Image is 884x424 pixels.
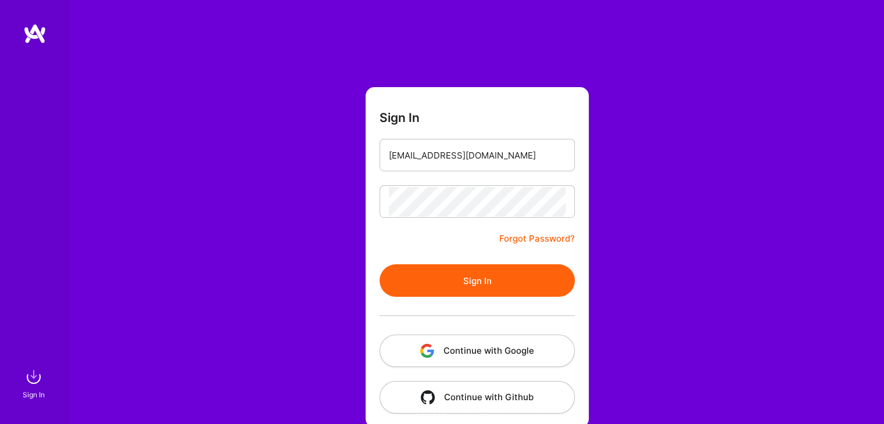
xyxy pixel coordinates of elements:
[23,389,45,401] div: Sign In
[421,390,435,404] img: icon
[380,381,575,414] button: Continue with Github
[24,365,45,401] a: sign inSign In
[389,141,566,170] input: Email...
[380,110,420,125] h3: Sign In
[23,23,46,44] img: logo
[380,264,575,297] button: Sign In
[380,335,575,367] button: Continue with Google
[420,344,434,358] img: icon
[22,365,45,389] img: sign in
[499,232,575,246] a: Forgot Password?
